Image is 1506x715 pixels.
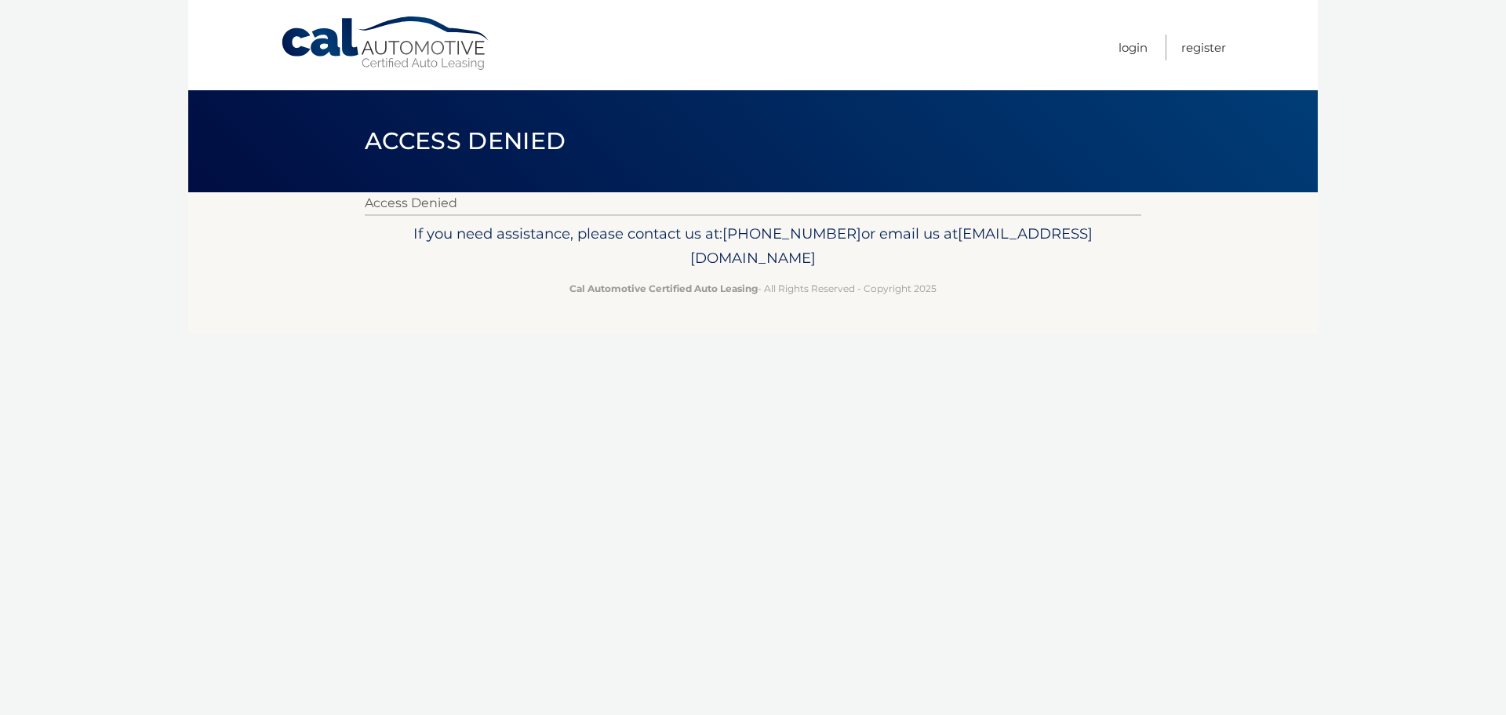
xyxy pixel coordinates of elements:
a: Cal Automotive [280,16,492,71]
span: Access Denied [365,126,566,155]
p: If you need assistance, please contact us at: or email us at [375,221,1131,272]
p: Access Denied [365,192,1141,214]
p: - All Rights Reserved - Copyright 2025 [375,280,1131,297]
strong: Cal Automotive Certified Auto Leasing [569,283,758,294]
a: Register [1181,35,1226,60]
span: [PHONE_NUMBER] [722,224,861,243]
a: Login [1119,35,1148,60]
